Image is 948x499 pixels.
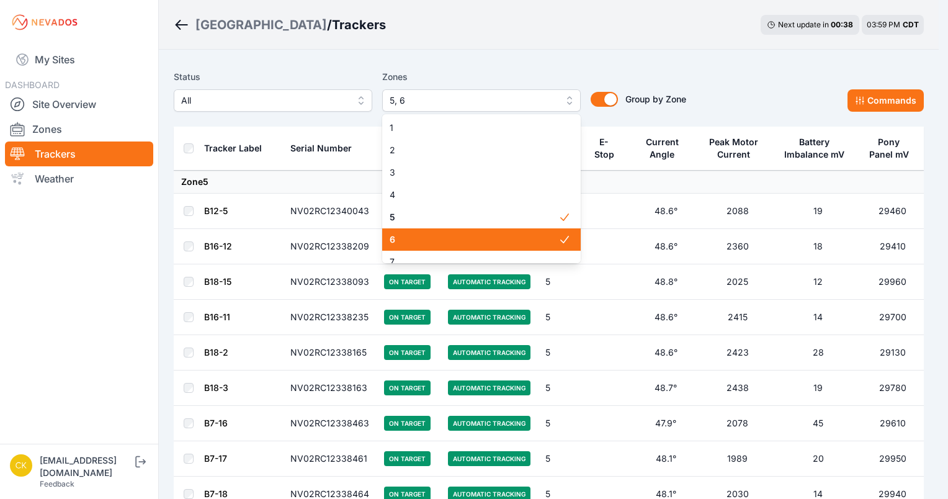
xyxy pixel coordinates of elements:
[390,189,558,201] span: 4
[390,211,558,223] span: 5
[390,144,558,156] span: 2
[390,122,558,134] span: 1
[382,89,581,112] button: 5, 6
[390,166,558,179] span: 3
[390,93,556,108] span: 5, 6
[390,233,558,246] span: 6
[390,256,558,268] span: 7
[382,114,581,263] div: 5, 6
